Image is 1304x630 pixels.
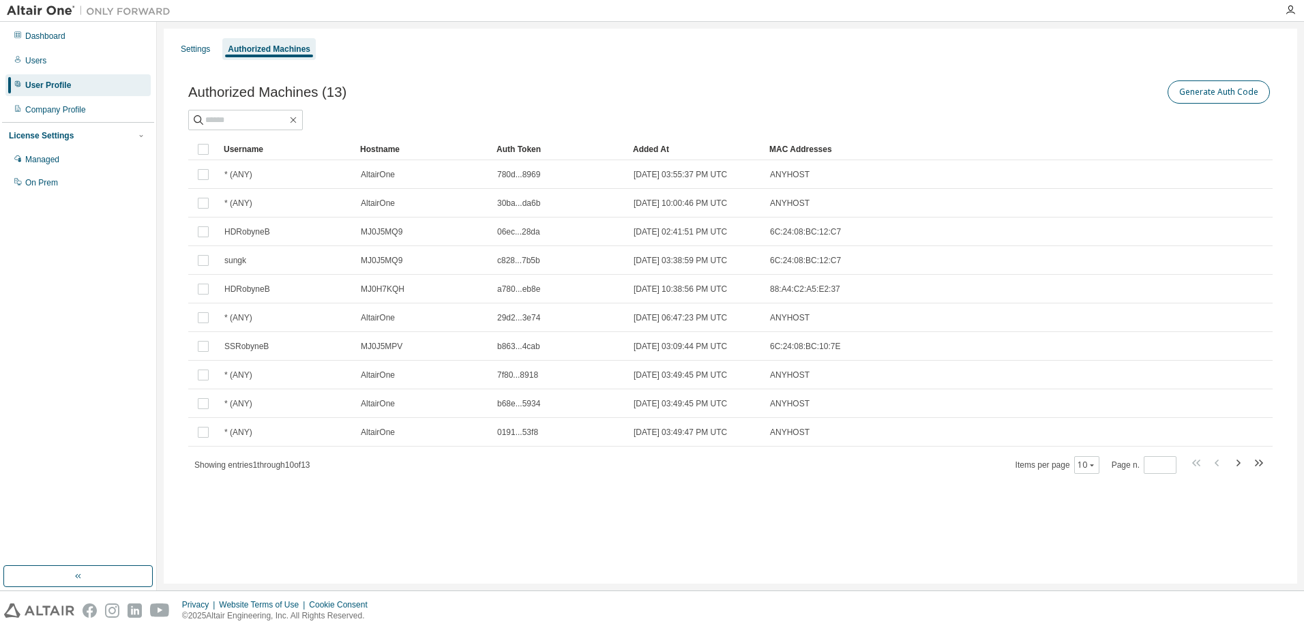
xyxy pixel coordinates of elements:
[224,398,252,409] span: * (ANY)
[497,198,540,209] span: 30ba...da6b
[361,312,395,323] span: AltairOne
[634,341,727,352] span: [DATE] 03:09:44 PM UTC
[181,44,210,55] div: Settings
[224,284,270,295] span: HDRobyneB
[128,603,142,618] img: linkedin.svg
[309,599,375,610] div: Cookie Consent
[497,427,538,438] span: 0191...53f8
[360,138,486,160] div: Hostname
[361,398,395,409] span: AltairOne
[7,4,177,18] img: Altair One
[634,284,727,295] span: [DATE] 10:38:56 PM UTC
[497,370,538,380] span: 7f80...8918
[361,427,395,438] span: AltairOne
[25,80,71,91] div: User Profile
[770,312,810,323] span: ANYHOST
[634,398,727,409] span: [DATE] 03:49:45 PM UTC
[4,603,74,618] img: altair_logo.svg
[634,169,727,180] span: [DATE] 03:55:37 PM UTC
[497,312,540,323] span: 29d2...3e74
[497,138,622,160] div: Auth Token
[224,138,349,160] div: Username
[634,427,727,438] span: [DATE] 03:49:47 PM UTC
[182,599,219,610] div: Privacy
[105,603,119,618] img: instagram.svg
[361,255,402,266] span: MJ0J5MQ9
[224,370,252,380] span: * (ANY)
[770,226,841,237] span: 6C:24:08:BC:12:C7
[1168,80,1270,104] button: Generate Auth Code
[25,104,86,115] div: Company Profile
[634,226,727,237] span: [DATE] 02:41:51 PM UTC
[497,341,540,352] span: b863...4cab
[770,169,810,180] span: ANYHOST
[633,138,758,160] div: Added At
[770,398,810,409] span: ANYHOST
[497,226,540,237] span: 06ec...28da
[497,398,540,409] span: b68e...5934
[224,169,252,180] span: * (ANY)
[634,255,727,266] span: [DATE] 03:38:59 PM UTC
[25,31,65,42] div: Dashboard
[224,312,252,323] span: * (ANY)
[361,226,402,237] span: MJ0J5MQ9
[224,341,269,352] span: SSRobyneB
[770,341,840,352] span: 6C:24:08:BC:10:7E
[634,198,727,209] span: [DATE] 10:00:46 PM UTC
[770,370,810,380] span: ANYHOST
[361,284,404,295] span: MJ0H7KQH
[188,85,346,100] span: Authorized Machines (13)
[769,138,1129,160] div: MAC Addresses
[361,370,395,380] span: AltairOne
[497,255,540,266] span: c828...7b5b
[219,599,309,610] div: Website Terms of Use
[497,169,540,180] span: 780d...8969
[224,427,252,438] span: * (ANY)
[361,169,395,180] span: AltairOne
[224,198,252,209] span: * (ANY)
[770,284,840,295] span: 88:A4:C2:A5:E2:37
[194,460,310,470] span: Showing entries 1 through 10 of 13
[224,226,270,237] span: HDRobyneB
[1112,456,1176,474] span: Page n.
[9,130,74,141] div: License Settings
[228,44,310,55] div: Authorized Machines
[634,370,727,380] span: [DATE] 03:49:45 PM UTC
[361,341,402,352] span: MJ0J5MPV
[1016,456,1099,474] span: Items per page
[770,198,810,209] span: ANYHOST
[182,610,376,622] p: © 2025 Altair Engineering, Inc. All Rights Reserved.
[224,255,246,266] span: sungk
[25,177,58,188] div: On Prem
[25,55,46,66] div: Users
[25,154,59,165] div: Managed
[634,312,727,323] span: [DATE] 06:47:23 PM UTC
[1078,460,1096,470] button: 10
[83,603,97,618] img: facebook.svg
[497,284,540,295] span: a780...eb8e
[361,198,395,209] span: AltairOne
[770,427,810,438] span: ANYHOST
[770,255,841,266] span: 6C:24:08:BC:12:C7
[150,603,170,618] img: youtube.svg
